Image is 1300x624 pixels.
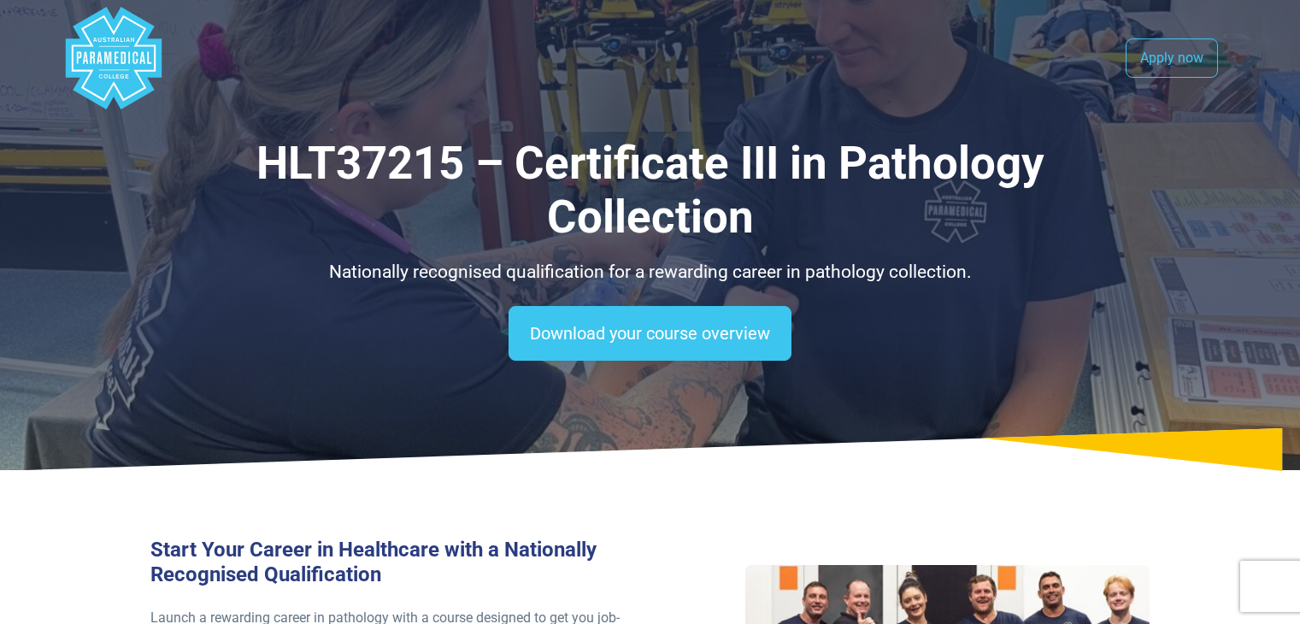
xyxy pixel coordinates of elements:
h1: HLT37215 – Certificate III in Pathology Collection [150,137,1150,245]
a: Download your course overview [509,306,791,361]
h3: Start Your Career in Healthcare with a Nationally Recognised Qualification [150,538,640,587]
div: Australian Paramedical College [62,7,165,109]
p: Nationally recognised qualification for a rewarding career in pathology collection. [150,259,1150,286]
a: Apply now [1126,38,1218,78]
